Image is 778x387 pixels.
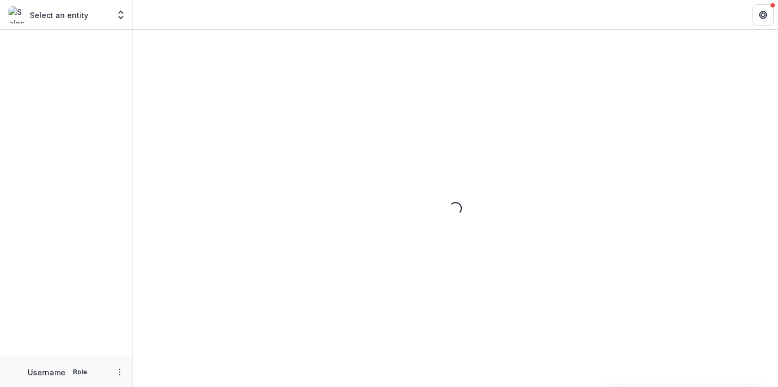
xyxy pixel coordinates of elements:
[30,10,88,21] p: Select an entity
[9,6,26,23] img: Select an entity
[752,4,774,26] button: Get Help
[113,366,126,378] button: More
[113,4,128,26] button: Open entity switcher
[28,367,65,378] p: Username
[70,367,90,377] p: Role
